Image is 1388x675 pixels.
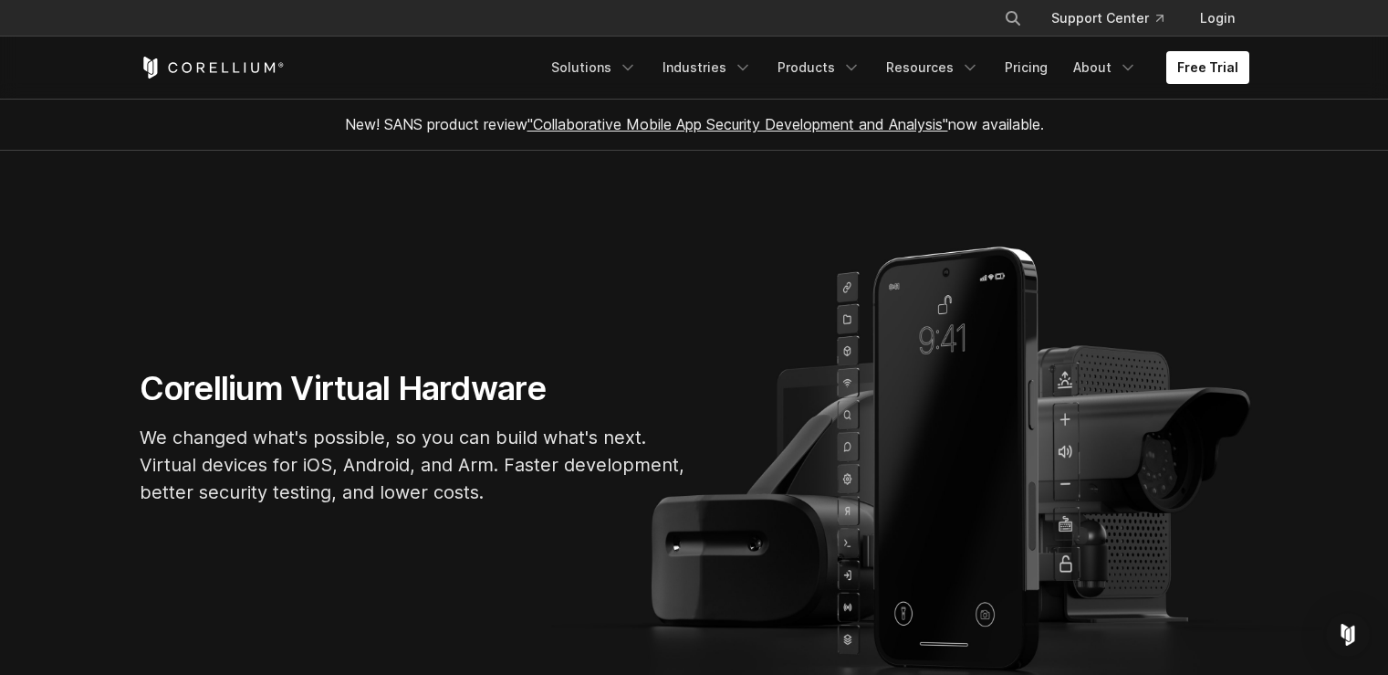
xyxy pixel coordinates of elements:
[1037,2,1178,35] a: Support Center
[1185,2,1249,35] a: Login
[767,51,871,84] a: Products
[540,51,1249,84] div: Navigation Menu
[997,2,1029,35] button: Search
[875,51,990,84] a: Resources
[1166,51,1249,84] a: Free Trial
[1062,51,1148,84] a: About
[982,2,1249,35] div: Navigation Menu
[140,368,687,409] h1: Corellium Virtual Hardware
[527,115,948,133] a: "Collaborative Mobile App Security Development and Analysis"
[994,51,1059,84] a: Pricing
[540,51,648,84] a: Solutions
[140,57,285,79] a: Corellium Home
[652,51,763,84] a: Industries
[1326,613,1370,657] div: Open Intercom Messenger
[140,424,687,506] p: We changed what's possible, so you can build what's next. Virtual devices for iOS, Android, and A...
[345,115,1044,133] span: New! SANS product review now available.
